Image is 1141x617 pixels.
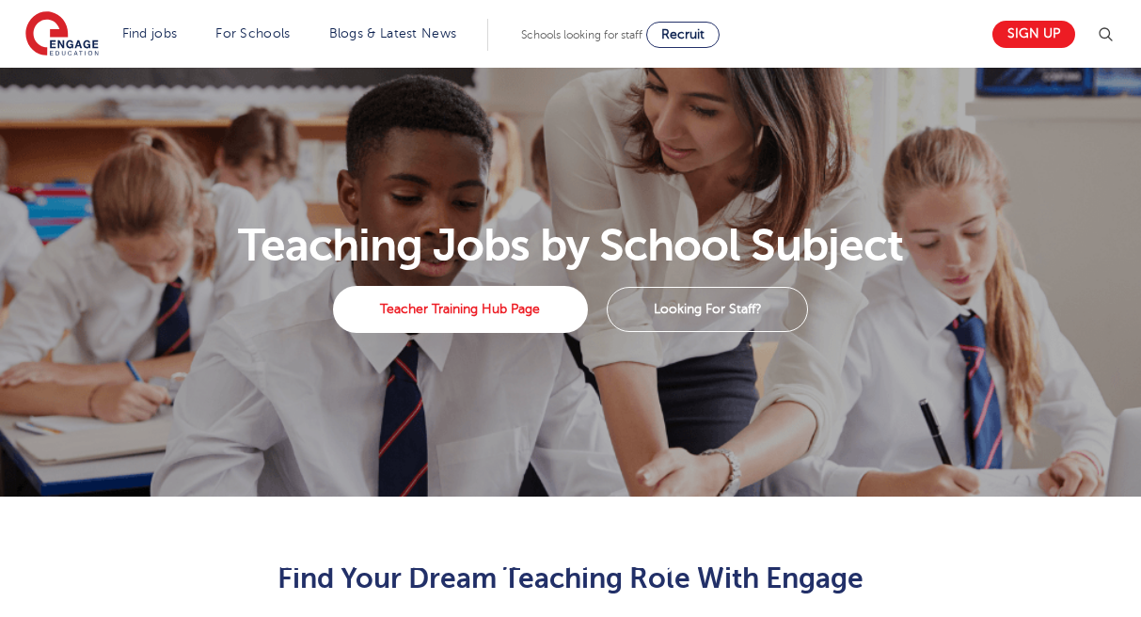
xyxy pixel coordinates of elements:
[215,26,290,40] a: For Schools
[521,28,642,41] span: Schools looking for staff
[122,26,178,40] a: Find jobs
[329,26,457,40] a: Blogs & Latest News
[25,11,99,58] img: Engage Education
[992,21,1075,48] a: Sign up
[607,287,808,332] a: Looking For Staff?
[646,22,720,48] a: Recruit
[14,223,1127,268] h1: Teaching Jobs by School Subject
[661,27,705,41] span: Recruit
[333,286,588,333] a: Teacher Training Hub Page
